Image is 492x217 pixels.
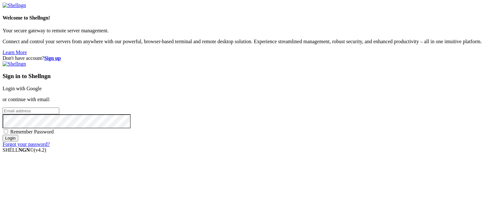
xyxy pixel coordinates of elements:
[3,3,26,8] img: Shellngn
[3,135,18,141] input: Login
[3,39,489,44] p: Connect and control your servers from anywhere with our powerful, browser-based terminal and remo...
[3,97,489,102] p: or continue with email:
[3,50,27,55] a: Learn More
[3,15,489,21] h4: Welcome to Shellngn!
[44,55,61,61] a: Sign up
[4,129,8,133] input: Remember Password
[3,55,489,61] div: Don't have account?
[3,86,42,91] a: Login with Google
[3,147,46,153] span: SHELL ©
[3,108,59,114] input: Email address
[10,129,54,134] span: Remember Password
[19,147,30,153] b: NGN
[3,28,489,34] p: Your secure gateway to remote server management.
[3,73,489,80] h3: Sign in to Shellngn
[3,141,50,147] a: Forgot your password?
[3,61,26,67] img: Shellngn
[34,147,46,153] span: 4.2.0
